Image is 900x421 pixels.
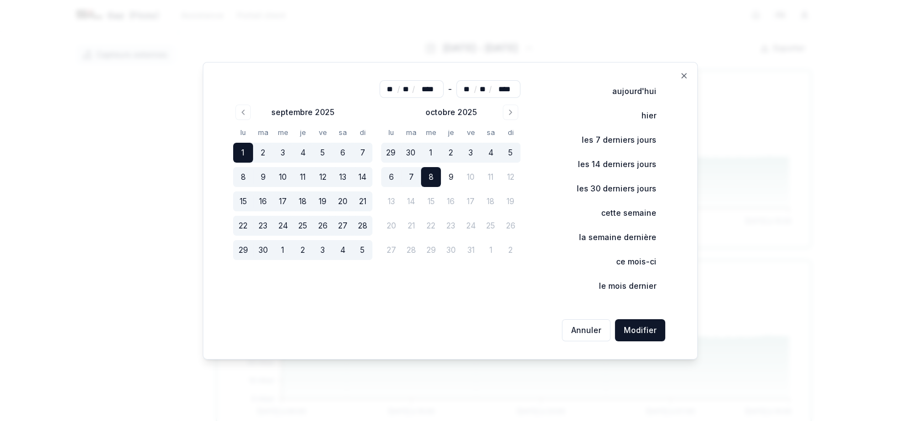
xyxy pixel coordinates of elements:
button: 6 [333,143,352,163]
button: 14 [352,167,372,187]
th: mardi [401,127,421,138]
th: samedi [333,127,352,138]
button: les 14 derniers jours [555,153,665,175]
th: mardi [253,127,273,138]
div: septembre 2025 [271,107,334,118]
button: ce mois-ci [593,251,665,273]
button: 3 [273,143,293,163]
button: 28 [352,216,372,236]
div: - [448,80,452,98]
button: 20 [333,191,352,211]
th: lundi [233,127,253,138]
button: 1 [421,143,441,163]
button: 18 [293,191,313,211]
button: 6 [381,167,401,187]
button: 30 [401,143,421,163]
button: hier [618,105,665,127]
button: Annuler [562,319,610,341]
button: 4 [333,240,352,260]
button: 7 [352,143,372,163]
th: mercredi [421,127,441,138]
button: 3 [461,143,481,163]
button: 21 [352,191,372,211]
button: 5 [313,143,333,163]
button: 2 [441,143,461,163]
button: 23 [253,216,273,236]
button: aujourd'hui [589,80,665,102]
th: dimanche [352,127,372,138]
button: 22 [233,216,253,236]
button: le mois dernier [576,275,665,297]
button: 26 [313,216,333,236]
button: Go to next month [503,105,518,120]
button: Go to previous month [235,105,251,120]
button: 9 [441,167,461,187]
th: mercredi [273,127,293,138]
th: samedi [481,127,501,138]
th: jeudi [293,127,313,138]
button: 19 [313,191,333,211]
button: 4 [293,143,313,163]
th: jeudi [441,127,461,138]
button: 15 [233,191,253,211]
button: 7 [401,167,421,187]
button: 13 [333,167,352,187]
button: 25 [293,216,313,236]
button: 1 [273,240,293,260]
button: 10 [273,167,293,187]
button: 4 [481,143,501,163]
button: 27 [333,216,352,236]
span: / [474,84,477,95]
button: 3 [313,240,333,260]
span: / [397,84,400,95]
button: 5 [352,240,372,260]
th: dimanche [501,127,520,138]
button: 8 [421,167,441,187]
div: octobre 2025 [425,107,476,118]
button: les 7 derniers jours [559,129,665,151]
button: 30 [253,240,273,260]
button: les 30 derniers jours [554,178,665,200]
button: 24 [273,216,293,236]
th: vendredi [461,127,481,138]
button: 12 [313,167,333,187]
button: 17 [273,191,293,211]
button: 9 [253,167,273,187]
span: / [412,84,415,95]
button: 8 [233,167,253,187]
button: 16 [253,191,273,211]
button: cette semaine [578,202,665,224]
button: Modifier [615,319,665,341]
button: 1 [233,143,253,163]
button: 2 [253,143,273,163]
button: 11 [293,167,313,187]
button: 2 [293,240,313,260]
button: 29 [381,143,401,163]
button: 29 [233,240,253,260]
span: / [489,84,492,95]
button: 5 [501,143,520,163]
button: la semaine dernière [556,226,665,248]
th: vendredi [313,127,333,138]
th: lundi [381,127,401,138]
